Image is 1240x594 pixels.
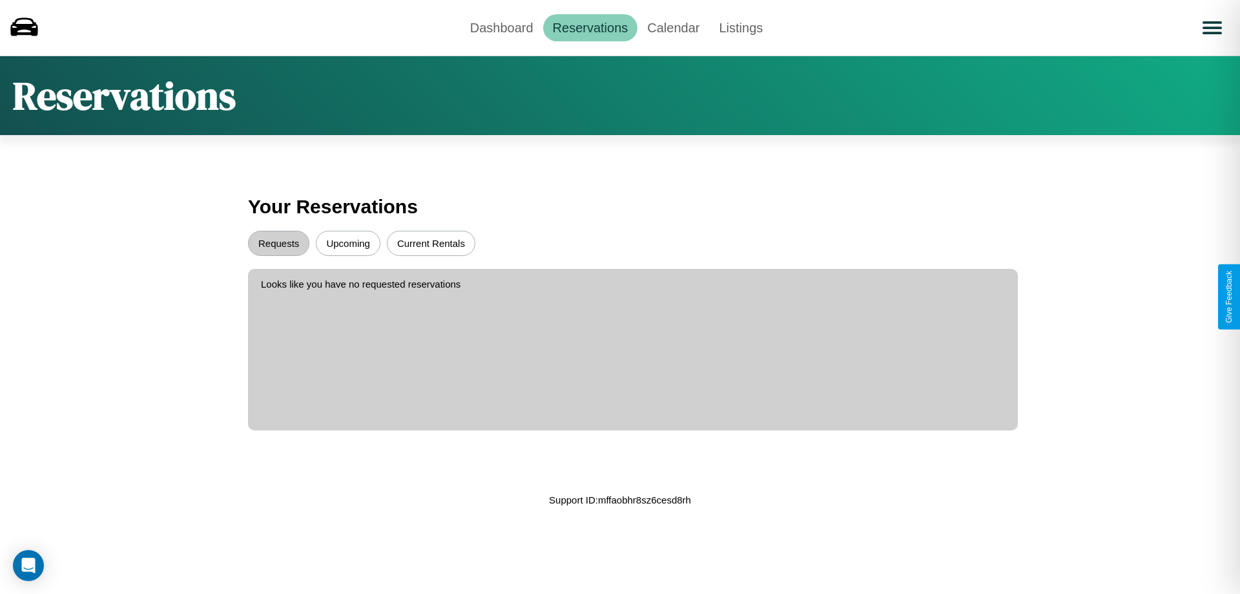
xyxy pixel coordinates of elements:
[387,231,475,256] button: Current Rentals
[1224,271,1234,323] div: Give Feedback
[549,491,691,509] p: Support ID: mffaobhr8sz6cesd8rh
[460,14,543,41] a: Dashboard
[13,69,236,122] h1: Reservations
[248,189,992,224] h3: Your Reservations
[248,231,309,256] button: Requests
[316,231,380,256] button: Upcoming
[13,550,44,581] div: Open Intercom Messenger
[261,275,1005,293] p: Looks like you have no requested reservations
[543,14,638,41] a: Reservations
[709,14,772,41] a: Listings
[637,14,709,41] a: Calendar
[1194,10,1230,46] button: Open menu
